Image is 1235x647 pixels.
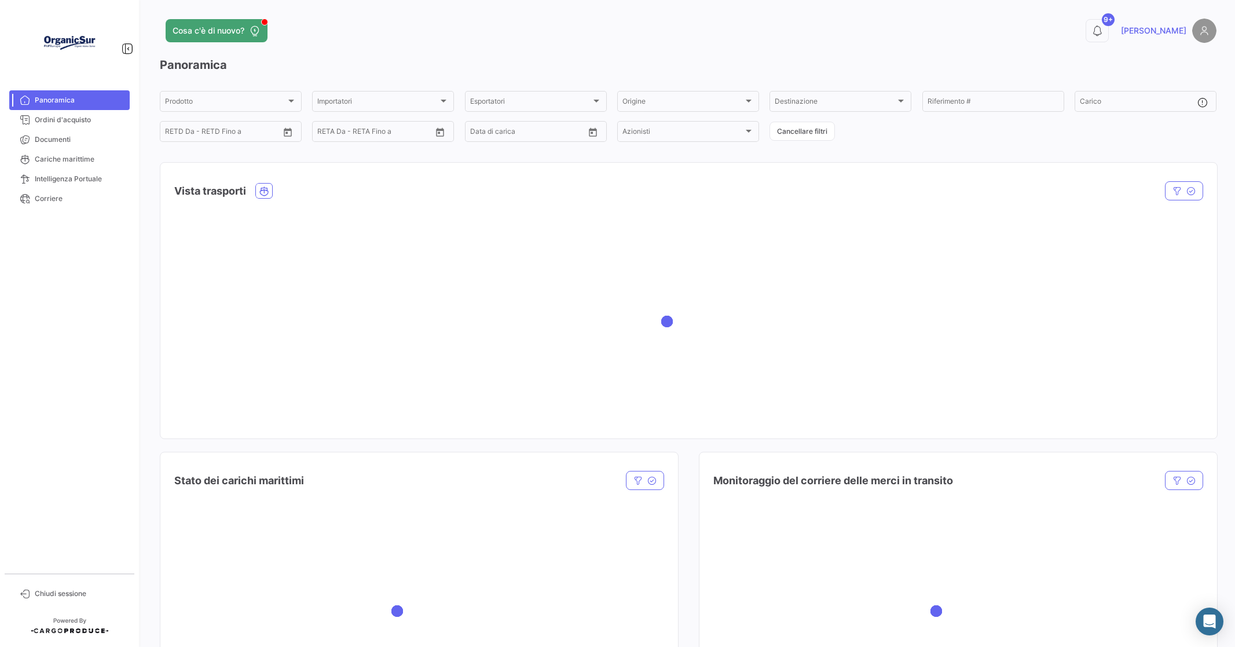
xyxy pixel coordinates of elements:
[165,99,286,107] span: Prodotto
[9,110,130,130] a: Ordini d'acquisto
[775,99,896,107] span: Destinazione
[174,183,246,199] h4: Vista trasporti
[35,95,125,105] span: Panoramica
[584,123,602,141] button: Open calendar
[9,130,130,149] a: Documenti
[165,129,166,137] input: Da
[9,90,130,110] a: Panoramica
[622,99,743,107] span: Origine
[327,129,382,137] input: Fino a
[317,99,438,107] span: Importatori
[35,174,125,184] span: Intelligenza Portuale
[9,169,130,189] a: Intelligenza Portuale
[479,129,534,137] input: Fino a
[160,57,1216,73] h3: Panoramica
[279,123,296,141] button: Open calendar
[9,189,130,209] a: Corriere
[174,129,229,137] input: Fino a
[9,149,130,169] a: Cariche marittime
[35,588,125,599] span: Chiudi sessione
[470,99,591,107] span: Esportatori
[431,123,449,141] button: Open calendar
[174,473,304,489] h4: Stato dei carichi marittimi
[166,19,267,42] button: Cosa c'è di nuovo?
[256,184,272,198] button: Ocean
[35,134,125,145] span: Documenti
[622,129,743,137] span: Azionisti
[35,115,125,125] span: Ordini d'acquisto
[1192,19,1216,43] img: placeholder-user.png
[1196,608,1223,635] div: Abrir Intercom Messenger
[35,193,125,204] span: Corriere
[470,129,471,137] input: Da
[41,14,98,72] img: Logo+OrganicSur.png
[769,122,835,141] button: Cancellare filtri
[317,129,318,137] input: Da
[173,25,244,36] span: Cosa c'è di nuovo?
[713,473,953,489] h4: Monitoraggio del corriere delle merci in transito
[1121,25,1186,36] span: [PERSON_NAME]
[35,154,125,165] span: Cariche marittime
